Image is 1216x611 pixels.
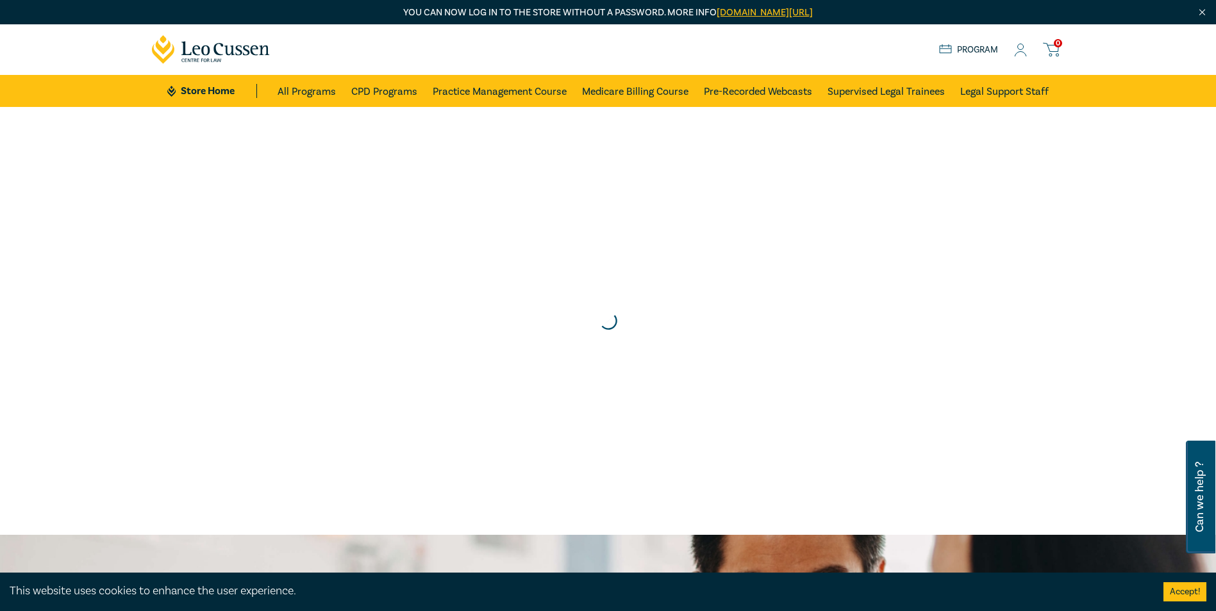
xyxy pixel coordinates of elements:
button: Accept cookies [1163,582,1206,601]
a: Legal Support Staff [960,75,1049,107]
a: Pre-Recorded Webcasts [704,75,812,107]
a: All Programs [278,75,336,107]
a: CPD Programs [351,75,417,107]
a: Practice Management Course [433,75,567,107]
a: Store Home [167,84,256,98]
img: Close [1197,7,1208,18]
span: Can we help ? [1194,448,1206,546]
a: Program [939,43,999,57]
a: Supervised Legal Trainees [828,75,945,107]
a: [DOMAIN_NAME][URL] [717,6,813,19]
p: You can now log in to the store without a password. More info [152,6,1065,20]
span: 0 [1054,39,1062,47]
a: Medicare Billing Course [582,75,688,107]
div: This website uses cookies to enhance the user experience. [10,583,1144,599]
